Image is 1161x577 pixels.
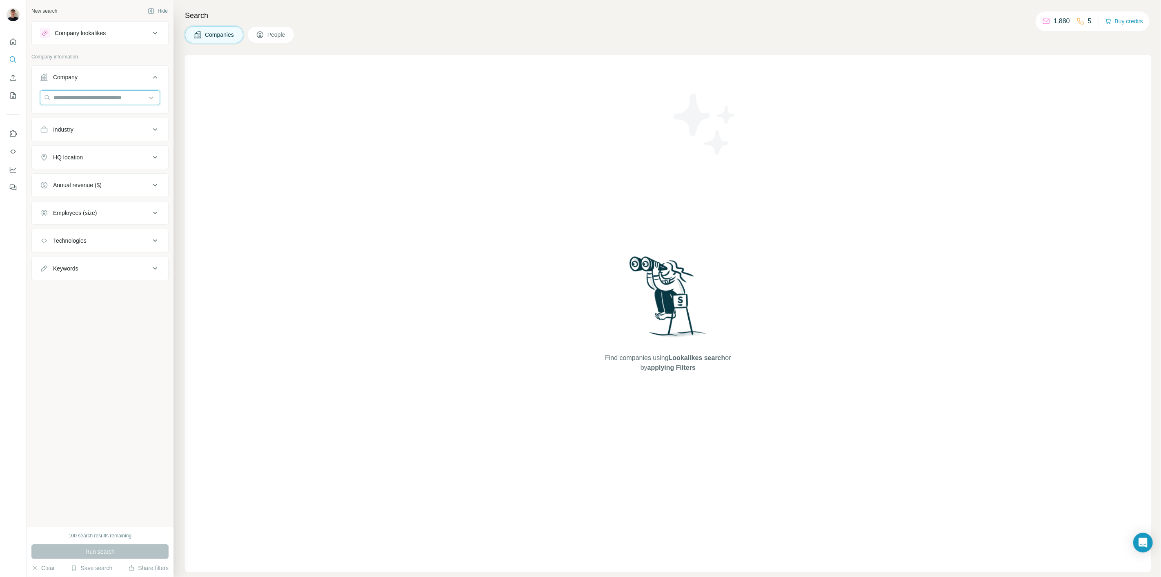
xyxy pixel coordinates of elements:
[267,31,286,39] span: People
[71,564,112,572] button: Save search
[205,31,235,39] span: Companies
[32,148,168,167] button: HQ location
[53,264,78,273] div: Keywords
[32,23,168,43] button: Company lookalikes
[7,8,20,21] img: Avatar
[7,162,20,177] button: Dashboard
[55,29,106,37] div: Company lookalikes
[53,125,73,134] div: Industry
[7,126,20,141] button: Use Surfe on LinkedIn
[53,153,83,161] div: HQ location
[626,254,711,345] img: Surfe Illustration - Woman searching with binoculars
[603,353,733,373] span: Find companies using or by
[1133,533,1153,552] div: Open Intercom Messenger
[7,180,20,195] button: Feedback
[185,10,1151,21] h4: Search
[128,564,169,572] button: Share filters
[668,87,742,161] img: Surfe Illustration - Stars
[31,53,169,60] p: Company information
[53,181,102,189] div: Annual revenue ($)
[53,237,87,245] div: Technologies
[142,5,173,17] button: Hide
[53,209,97,217] div: Employees (size)
[647,364,696,371] span: applying Filters
[1054,16,1070,26] p: 1,880
[53,73,78,81] div: Company
[31,7,57,15] div: New search
[32,120,168,139] button: Industry
[32,67,168,90] button: Company
[1088,16,1092,26] p: 5
[7,34,20,49] button: Quick start
[7,88,20,103] button: My lists
[31,564,55,572] button: Clear
[1105,16,1143,27] button: Buy credits
[7,52,20,67] button: Search
[69,532,131,539] div: 100 search results remaining
[32,231,168,250] button: Technologies
[32,203,168,223] button: Employees (size)
[669,354,725,361] span: Lookalikes search
[32,175,168,195] button: Annual revenue ($)
[7,70,20,85] button: Enrich CSV
[7,144,20,159] button: Use Surfe API
[32,259,168,278] button: Keywords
